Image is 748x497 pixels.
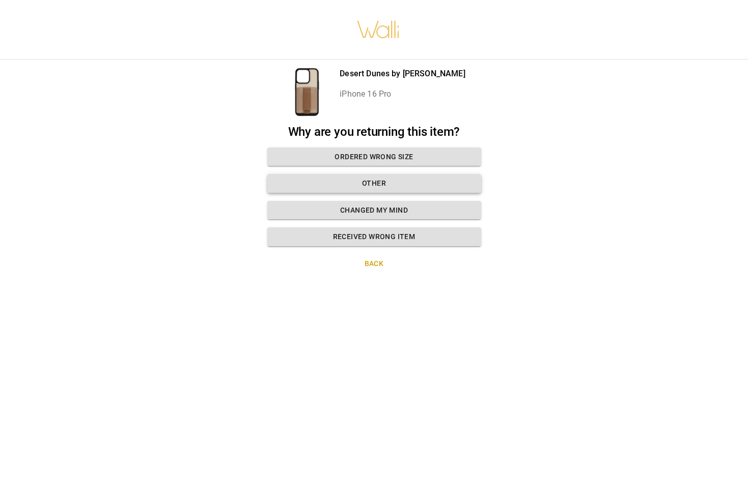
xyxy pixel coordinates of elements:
[267,148,481,166] button: Ordered wrong size
[356,8,400,51] img: walli-inc.myshopify.com
[340,88,465,100] p: iPhone 16 Pro
[267,227,481,246] button: Received wrong item
[340,68,465,80] p: Desert Dunes by [PERSON_NAME]
[267,125,481,139] h2: Why are you returning this item?
[267,201,481,220] button: Changed my mind
[267,174,481,193] button: Other
[267,254,481,273] button: Back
